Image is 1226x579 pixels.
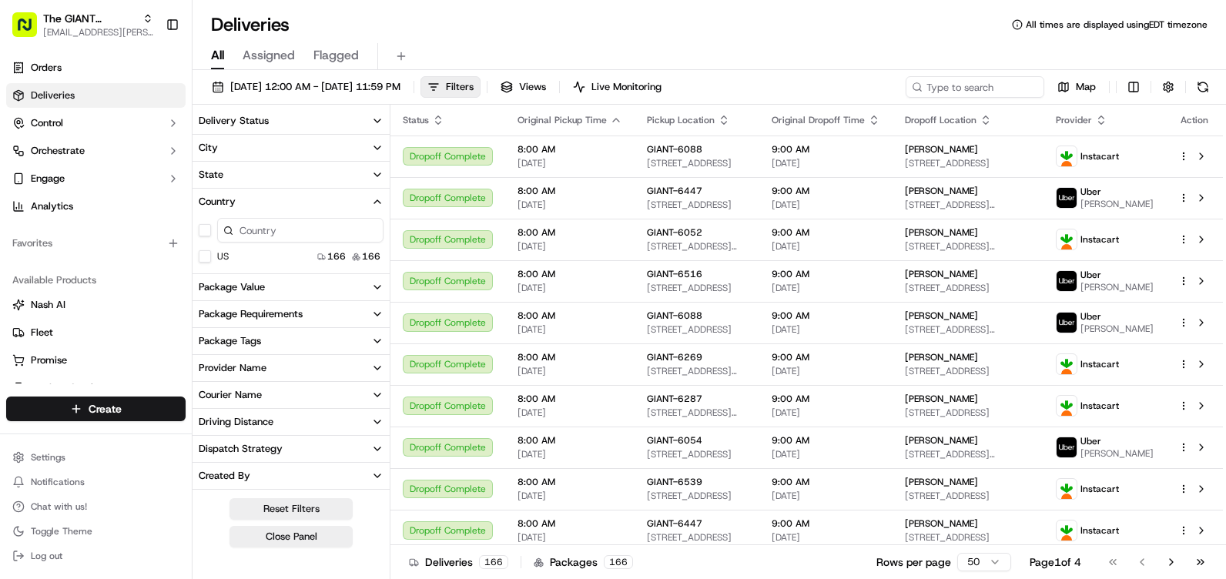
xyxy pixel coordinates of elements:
[229,526,353,547] button: Close Panel
[647,143,702,156] span: GIANT-6088
[124,217,253,245] a: 💻API Documentation
[905,157,1031,169] span: [STREET_ADDRESS]
[1056,114,1092,126] span: Provider
[31,199,73,213] span: Analytics
[362,250,380,263] span: 166
[772,240,880,253] span: [DATE]
[647,434,702,447] span: GIANT-6054
[6,268,186,293] div: Available Products
[518,310,622,322] span: 8:00 AM
[15,62,280,86] p: Welcome 👋
[6,55,186,80] a: Orders
[6,83,186,108] a: Deliveries
[12,353,179,367] a: Promise
[518,157,622,169] span: [DATE]
[905,448,1031,460] span: [STREET_ADDRESS][PERSON_NAME]
[518,517,622,530] span: 8:00 AM
[647,393,702,405] span: GIANT-6287
[647,282,747,294] span: [STREET_ADDRESS]
[772,199,880,211] span: [DATE]
[1050,76,1103,98] button: Map
[327,250,346,263] span: 166
[199,415,273,429] div: Driving Distance
[647,490,747,502] span: [STREET_ADDRESS]
[905,143,978,156] span: [PERSON_NAME]
[199,195,236,209] div: Country
[905,517,978,530] span: [PERSON_NAME]
[193,189,390,215] button: Country
[6,320,186,345] button: Fleet
[199,361,266,375] div: Provider Name
[1057,271,1077,291] img: profile_uber_ahold_partner.png
[1080,323,1154,335] span: [PERSON_NAME]
[518,434,622,447] span: 8:00 AM
[193,328,390,354] button: Package Tags
[518,393,622,405] span: 8:00 AM
[31,144,85,158] span: Orchestrate
[199,334,261,348] div: Package Tags
[772,448,880,460] span: [DATE]
[409,554,508,570] div: Deliveries
[313,46,359,65] span: Flagged
[905,240,1031,253] span: [STREET_ADDRESS][PERSON_NAME]
[905,199,1031,211] span: [STREET_ADDRESS][PERSON_NAME]
[12,298,179,312] a: Nash AI
[31,326,53,340] span: Fleet
[109,260,186,273] a: Powered byPylon
[6,447,186,468] button: Settings
[211,12,290,37] h1: Deliveries
[647,268,702,280] span: GIANT-6516
[772,114,865,126] span: Original Dropoff Time
[519,80,546,94] span: Views
[130,225,142,237] div: 💻
[193,382,390,408] button: Courier Name
[199,388,262,402] div: Courier Name
[905,351,978,363] span: [PERSON_NAME]
[1076,80,1096,94] span: Map
[6,293,186,317] button: Nash AI
[31,116,63,130] span: Control
[199,442,283,456] div: Dispatch Strategy
[647,517,702,530] span: GIANT-6447
[230,80,400,94] span: [DATE] 12:00 AM - [DATE] 11:59 PM
[43,11,136,26] button: The GIANT Company
[905,490,1031,502] span: [STREET_ADDRESS]
[420,76,481,98] button: Filters
[1080,310,1101,323] span: Uber
[1080,358,1119,370] span: Instacart
[647,531,747,544] span: [STREET_ADDRESS]
[772,226,880,239] span: 9:00 AM
[31,61,62,75] span: Orders
[518,199,622,211] span: [DATE]
[772,143,880,156] span: 9:00 AM
[772,351,880,363] span: 9:00 AM
[518,226,622,239] span: 8:00 AM
[199,168,223,182] div: State
[193,436,390,462] button: Dispatch Strategy
[229,498,353,520] button: Reset Filters
[647,323,747,336] span: [STREET_ADDRESS]
[15,147,43,175] img: 1736555255976-a54dd68f-1ca7-489b-9aae-adbdc363a1c4
[403,114,429,126] span: Status
[6,194,186,219] a: Analytics
[12,381,179,395] a: Product Catalog
[647,351,702,363] span: GIANT-6269
[193,355,390,381] button: Provider Name
[518,531,622,544] span: [DATE]
[12,326,179,340] a: Fleet
[31,89,75,102] span: Deliveries
[1080,198,1154,210] span: [PERSON_NAME]
[193,274,390,300] button: Package Value
[518,448,622,460] span: [DATE]
[905,365,1031,377] span: [STREET_ADDRESS]
[518,490,622,502] span: [DATE]
[647,310,702,322] span: GIANT-6088
[193,301,390,327] button: Package Requirements
[262,152,280,170] button: Start new chat
[479,555,508,569] div: 166
[772,282,880,294] span: [DATE]
[1080,269,1101,281] span: Uber
[604,555,633,569] div: 166
[199,307,303,321] div: Package Requirements
[6,6,159,43] button: The GIANT Company[EMAIL_ADDRESS][PERSON_NAME][DOMAIN_NAME]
